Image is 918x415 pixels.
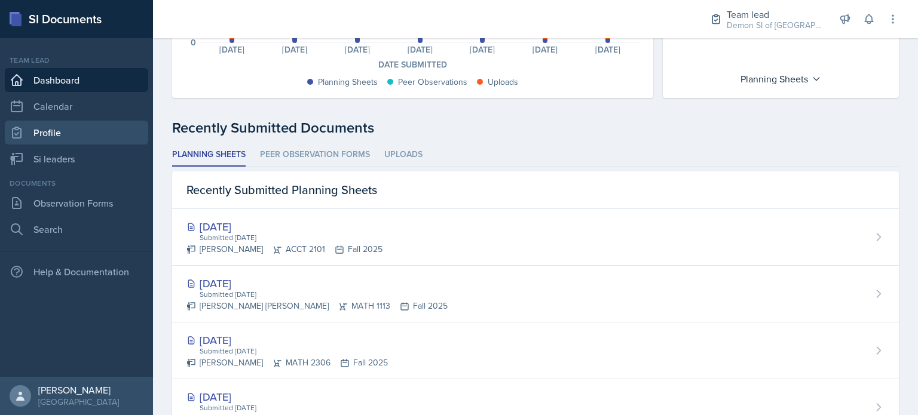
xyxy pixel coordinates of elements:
[172,209,899,266] a: [DATE] Submitted [DATE] [PERSON_NAME]ACCT 2101Fall 2025
[451,45,514,54] div: [DATE]
[198,232,382,243] div: Submitted [DATE]
[172,117,899,139] div: Recently Submitted Documents
[186,219,382,235] div: [DATE]
[186,59,639,71] div: Date Submitted
[186,243,382,256] div: [PERSON_NAME] ACCT 2101 Fall 2025
[398,76,467,88] div: Peer Observations
[384,143,423,167] li: Uploads
[186,275,448,291] div: [DATE]
[727,7,822,21] div: Team lead
[5,55,148,66] div: Team lead
[5,147,148,171] a: Si leaders
[5,217,148,241] a: Search
[577,45,639,54] div: [DATE]
[172,322,899,379] a: [DATE] Submitted [DATE] [PERSON_NAME]MATH 2306Fall 2025
[735,69,827,88] div: Planning Sheets
[318,76,378,88] div: Planning Sheets
[727,19,822,32] div: Demon SI of [GEOGRAPHIC_DATA] / Fall 2025
[186,332,388,348] div: [DATE]
[186,356,388,369] div: [PERSON_NAME] MATH 2306 Fall 2025
[38,396,119,408] div: [GEOGRAPHIC_DATA]
[388,45,451,54] div: [DATE]
[488,76,518,88] div: Uploads
[198,346,388,356] div: Submitted [DATE]
[5,260,148,284] div: Help & Documentation
[198,289,448,300] div: Submitted [DATE]
[5,191,148,215] a: Observation Forms
[260,143,370,167] li: Peer Observation Forms
[172,266,899,322] a: [DATE] Submitted [DATE] [PERSON_NAME] [PERSON_NAME]MATH 1113Fall 2025
[198,402,388,413] div: Submitted [DATE]
[326,45,389,54] div: [DATE]
[191,38,196,47] div: 0
[186,389,388,405] div: [DATE]
[186,300,448,312] div: [PERSON_NAME] [PERSON_NAME] MATH 1113 Fall 2025
[5,178,148,189] div: Documents
[514,45,577,54] div: [DATE]
[172,143,246,167] li: Planning Sheets
[5,121,148,145] a: Profile
[264,45,326,54] div: [DATE]
[5,68,148,92] a: Dashboard
[201,45,264,54] div: [DATE]
[172,171,899,209] div: Recently Submitted Planning Sheets
[5,94,148,118] a: Calendar
[38,384,119,396] div: [PERSON_NAME]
